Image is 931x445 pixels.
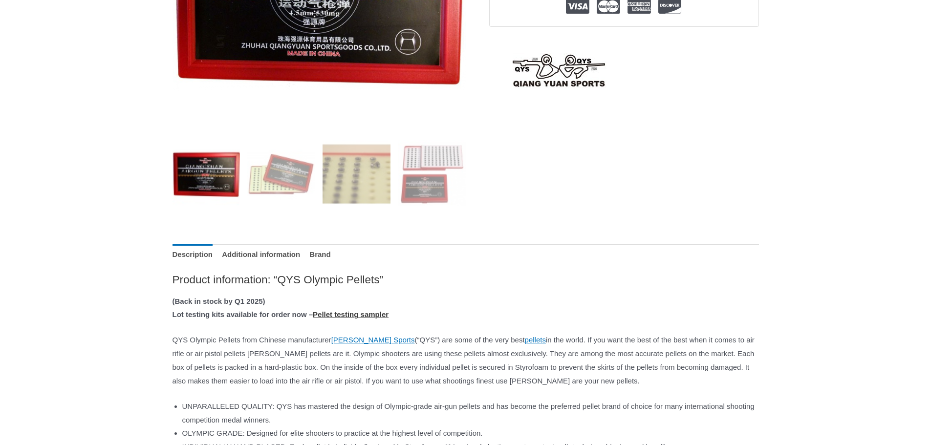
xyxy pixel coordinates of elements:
a: Pellet testing sampler [313,310,389,318]
strong: Lot testing kits available for order now – [173,310,389,318]
strong: (Back in stock by Q1 2025) [173,297,265,305]
img: QYS Olympic Pellets - Image 3 [323,140,390,208]
p: QYS Olympic Pellets from Chinese manufacturer (“QYS”) are some of the very best in the world. If ... [173,333,759,387]
a: Description [173,244,213,265]
h2: Product information: “QYS Olympic Pellets” [173,273,759,287]
span: UNPARALLELED QUALITY: QYS has mastered the design of Olympic-grade air-gun pellets and has become... [182,402,755,424]
img: QYS Olympic Pellets - Image 2 [247,140,315,208]
iframe: Customer reviews powered by Trustpilot [489,34,759,46]
a: pellets [525,336,546,344]
a: Brand [309,244,330,265]
img: QYS Olympic Pellets [173,140,240,208]
a: QYS [489,53,630,88]
span: OLYMPIC GRADE: Designed for elite shooters to practice at the highest level of competition. [182,429,483,437]
a: [PERSON_NAME] Sports [331,336,415,344]
img: QYS Olympic Pellets - Image 4 [398,140,466,208]
a: Additional information [222,244,300,265]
